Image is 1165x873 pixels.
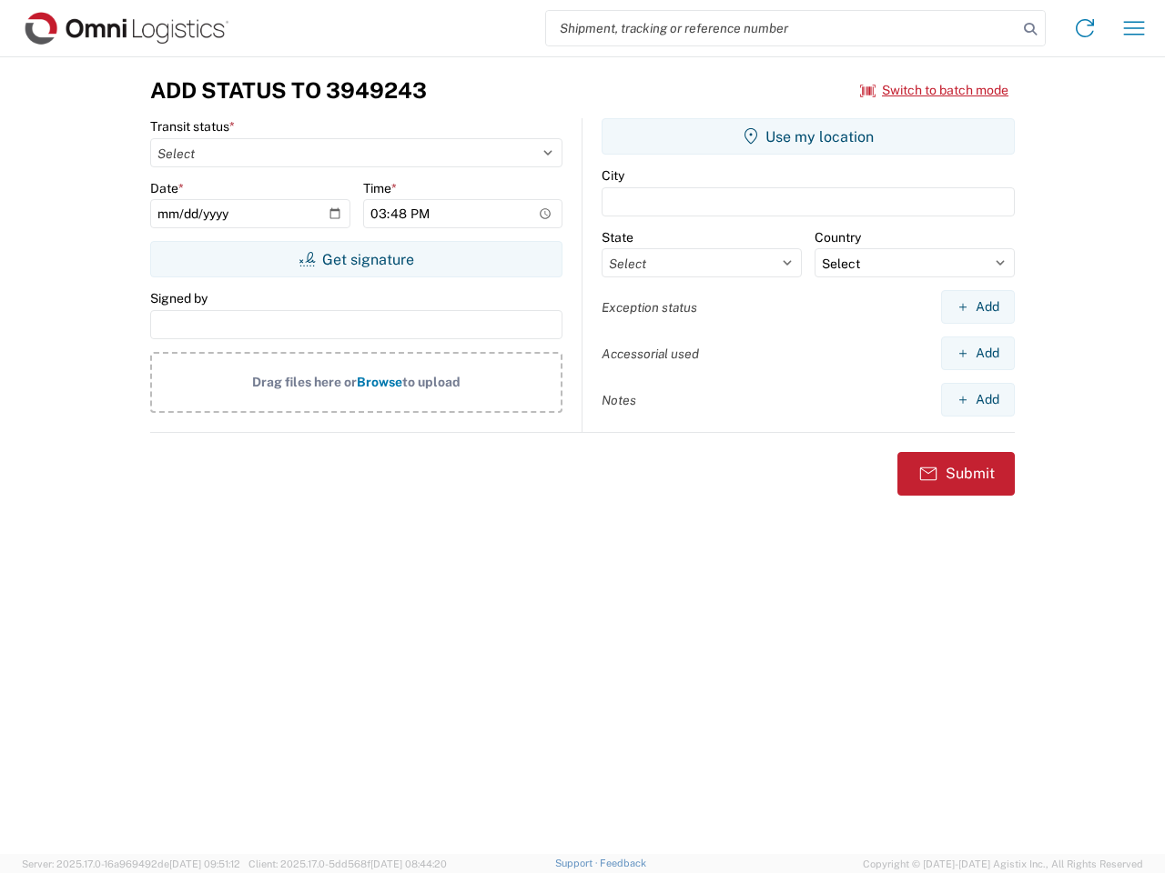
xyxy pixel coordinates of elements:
[602,299,697,316] label: Exception status
[357,375,402,389] span: Browse
[602,167,624,184] label: City
[546,11,1018,45] input: Shipment, tracking or reference number
[602,229,633,246] label: State
[370,858,447,869] span: [DATE] 08:44:20
[863,856,1143,872] span: Copyright © [DATE]-[DATE] Agistix Inc., All Rights Reserved
[169,858,240,869] span: [DATE] 09:51:12
[602,392,636,408] label: Notes
[150,77,427,104] h3: Add Status to 3949243
[252,375,357,389] span: Drag files here or
[897,452,1015,496] button: Submit
[248,858,447,869] span: Client: 2025.17.0-5dd568f
[941,336,1015,370] button: Add
[941,383,1015,416] button: Add
[860,75,1008,105] button: Switch to batch mode
[941,290,1015,324] button: Add
[600,858,646,868] a: Feedback
[150,118,235,135] label: Transit status
[555,858,601,868] a: Support
[602,118,1015,155] button: Use my location
[22,858,240,869] span: Server: 2025.17.0-16a969492de
[602,346,699,362] label: Accessorial used
[815,229,861,246] label: Country
[150,180,184,196] label: Date
[150,241,562,277] button: Get signature
[363,180,397,196] label: Time
[402,375,461,389] span: to upload
[150,290,208,306] label: Signed by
